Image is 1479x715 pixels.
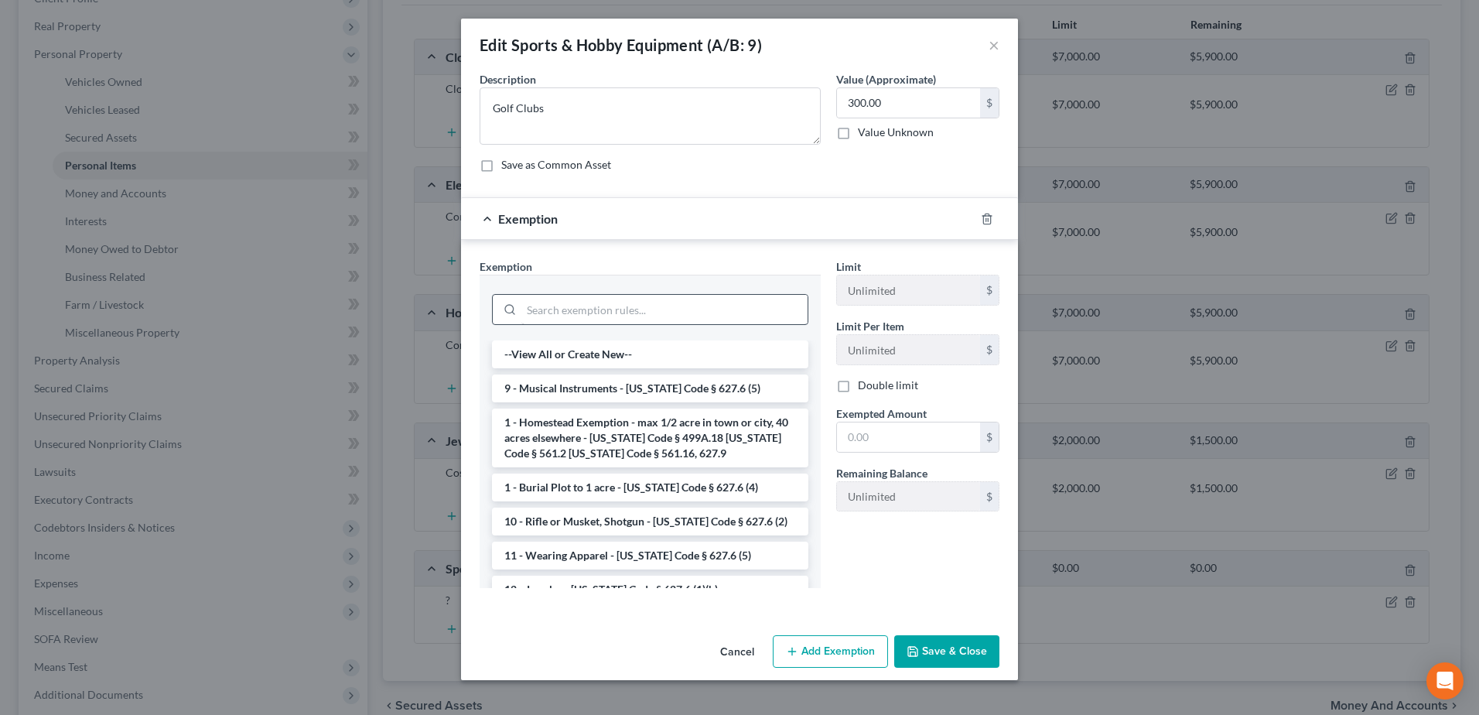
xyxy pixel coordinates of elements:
[492,375,808,402] li: 9 - Musical Instruments - [US_STATE] Code § 627.6 (5)
[980,88,999,118] div: $
[480,34,762,56] div: Edit Sports & Hobby Equipment (A/B: 9)
[989,36,999,54] button: ×
[492,508,808,535] li: 10 - Rifle or Musket, Shotgun - [US_STATE] Code § 627.6 (2)
[498,211,558,226] span: Exemption
[837,88,980,118] input: 0.00
[492,576,808,604] li: 12 - Jewelry - [US_STATE] Code § 627.6 (1)(b)
[492,409,808,467] li: 1 - Homestead Exemption - max 1/2 acre in town or city, 40 acres elsewhere - [US_STATE] Code § 49...
[1426,662,1464,700] div: Open Intercom Messenger
[501,157,611,173] label: Save as Common Asset
[980,422,999,452] div: $
[980,335,999,364] div: $
[492,542,808,570] li: 11 - Wearing Apparel - [US_STATE] Code § 627.6 (5)
[480,260,532,273] span: Exemption
[980,482,999,511] div: $
[836,407,927,420] span: Exempted Amount
[836,260,861,273] span: Limit
[836,465,927,481] label: Remaining Balance
[492,474,808,501] li: 1 - Burial Plot to 1 acre - [US_STATE] Code § 627.6 (4)
[521,295,808,324] input: Search exemption rules...
[492,340,808,368] li: --View All or Create New--
[773,635,888,668] button: Add Exemption
[858,378,918,393] label: Double limit
[837,482,980,511] input: --
[837,275,980,305] input: --
[837,335,980,364] input: --
[836,71,936,87] label: Value (Approximate)
[837,422,980,452] input: 0.00
[858,125,934,140] label: Value Unknown
[980,275,999,305] div: $
[480,73,536,86] span: Description
[708,637,767,668] button: Cancel
[836,318,904,334] label: Limit Per Item
[894,635,999,668] button: Save & Close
